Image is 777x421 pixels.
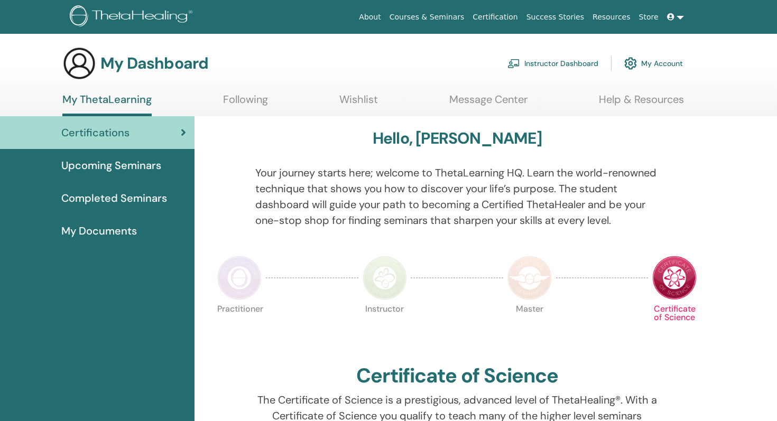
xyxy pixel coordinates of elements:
p: Certificate of Science [652,305,697,349]
a: Instructor Dashboard [507,52,598,75]
a: Courses & Seminars [385,7,469,27]
img: Practitioner [217,256,262,300]
a: Success Stories [522,7,588,27]
h3: Hello, [PERSON_NAME] [373,129,542,148]
a: My Account [624,52,683,75]
a: Help & Resources [599,93,684,114]
p: Practitioner [217,305,262,349]
a: About [355,7,385,27]
a: Resources [588,7,635,27]
p: Instructor [363,305,407,349]
a: Following [223,93,268,114]
a: Store [635,7,663,27]
h3: My Dashboard [100,54,208,73]
img: logo.png [70,5,196,29]
span: Upcoming Seminars [61,157,161,173]
img: Master [507,256,552,300]
img: cog.svg [624,54,637,72]
a: Message Center [449,93,528,114]
p: Your journey starts here; welcome to ThetaLearning HQ. Learn the world-renowned technique that sh... [255,165,659,228]
a: Certification [468,7,522,27]
span: My Documents [61,223,137,239]
img: Instructor [363,256,407,300]
img: chalkboard-teacher.svg [507,59,520,68]
img: Certificate of Science [652,256,697,300]
img: generic-user-icon.jpg [62,46,96,80]
span: Completed Seminars [61,190,167,206]
a: My ThetaLearning [62,93,152,116]
h2: Certificate of Science [356,364,558,388]
p: Master [507,305,552,349]
a: Wishlist [339,93,378,114]
span: Certifications [61,125,129,141]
